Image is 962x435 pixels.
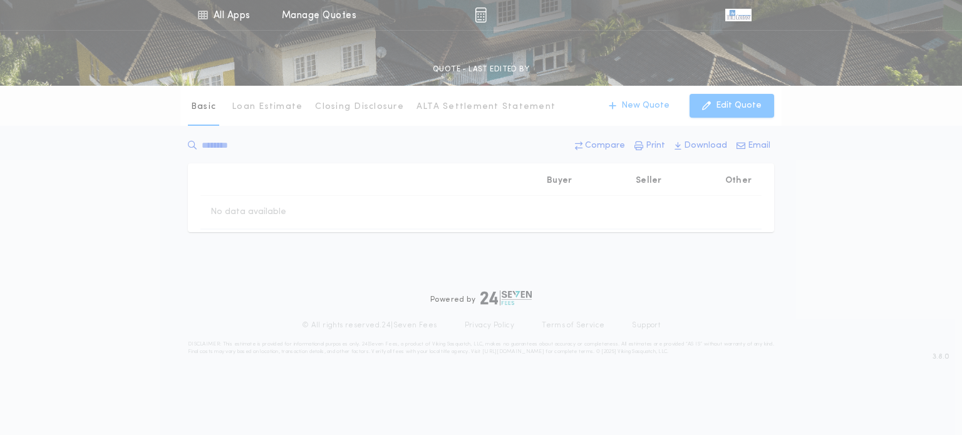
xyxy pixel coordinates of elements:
p: Email [748,140,770,152]
img: vs-icon [725,9,752,21]
a: Support [632,320,660,330]
a: [URL][DOMAIN_NAME] [482,349,544,354]
p: Download [684,140,727,152]
div: Powered by [430,290,532,305]
a: Terms of Service [542,320,604,330]
button: Download [671,135,731,157]
button: Edit Quote [690,94,774,118]
p: © All rights reserved. 24|Seven Fees [302,320,437,330]
p: Seller [636,175,662,187]
p: Compare [585,140,625,152]
button: Print [631,135,669,157]
p: Buyer [547,175,572,187]
button: New Quote [596,94,682,118]
td: No data available [200,196,296,228]
p: New Quote [621,100,670,112]
img: logo [480,290,532,305]
p: Print [646,140,665,152]
a: Privacy Policy [465,320,515,330]
button: Email [733,135,774,157]
p: QUOTE - LAST EDITED BY [433,63,529,76]
p: Loan Estimate [232,101,303,113]
p: Basic [191,101,216,113]
p: ALTA Settlement Statement [416,101,556,113]
p: DISCLAIMER: This estimate is provided for informational purposes only. 24|Seven Fees, a product o... [188,340,774,356]
span: 3.8.0 [933,351,949,362]
p: Closing Disclosure [315,101,404,113]
p: Other [725,175,752,187]
p: Edit Quote [716,100,762,112]
img: img [475,8,487,23]
button: Compare [571,135,629,157]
